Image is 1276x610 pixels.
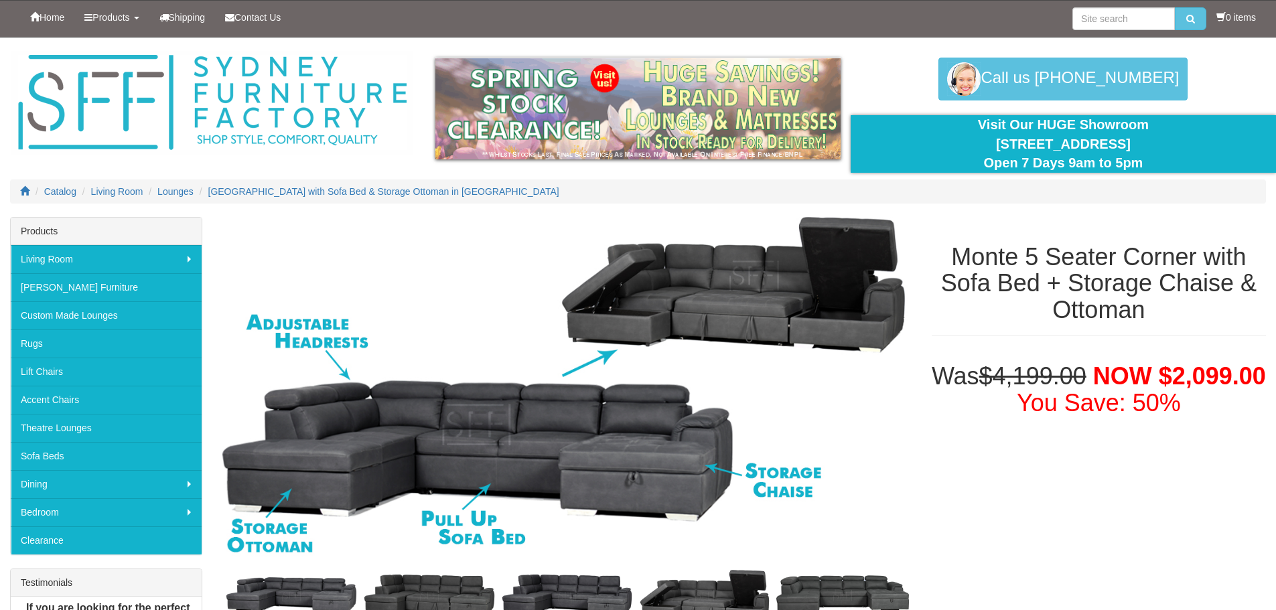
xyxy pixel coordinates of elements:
a: Custom Made Lounges [11,301,202,329]
a: [PERSON_NAME] Furniture [11,273,202,301]
a: Clearance [11,526,202,554]
div: Testimonials [11,569,202,597]
img: Sydney Furniture Factory [11,51,413,155]
span: Products [92,12,129,23]
div: Products [11,218,202,245]
a: Sofa Beds [11,442,202,470]
a: Living Room [91,186,143,197]
span: Contact Us [234,12,281,23]
span: NOW $2,099.00 [1093,362,1266,390]
a: Catalog [44,186,76,197]
font: You Save: 50% [1017,389,1181,416]
a: [GEOGRAPHIC_DATA] with Sofa Bed & Storage Ottoman in [GEOGRAPHIC_DATA] [208,186,559,197]
a: Shipping [149,1,216,34]
del: $4,199.00 [979,362,1086,390]
a: Lift Chairs [11,358,202,386]
a: Accent Chairs [11,386,202,414]
a: Lounges [157,186,194,197]
a: Home [20,1,74,34]
a: Theatre Lounges [11,414,202,442]
div: Visit Our HUGE Showroom [STREET_ADDRESS] Open 7 Days 9am to 5pm [861,115,1266,173]
img: spring-sale.gif [435,58,841,159]
a: Dining [11,470,202,498]
a: Products [74,1,149,34]
a: Contact Us [215,1,291,34]
a: Living Room [11,245,202,273]
a: Rugs [11,329,202,358]
h1: Was [932,363,1266,416]
span: Shipping [169,12,206,23]
a: Bedroom [11,498,202,526]
input: Site search [1072,7,1175,30]
li: 0 items [1216,11,1256,24]
h1: Monte 5 Seater Corner with Sofa Bed + Storage Chaise & Ottoman [932,244,1266,323]
span: Home [40,12,64,23]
